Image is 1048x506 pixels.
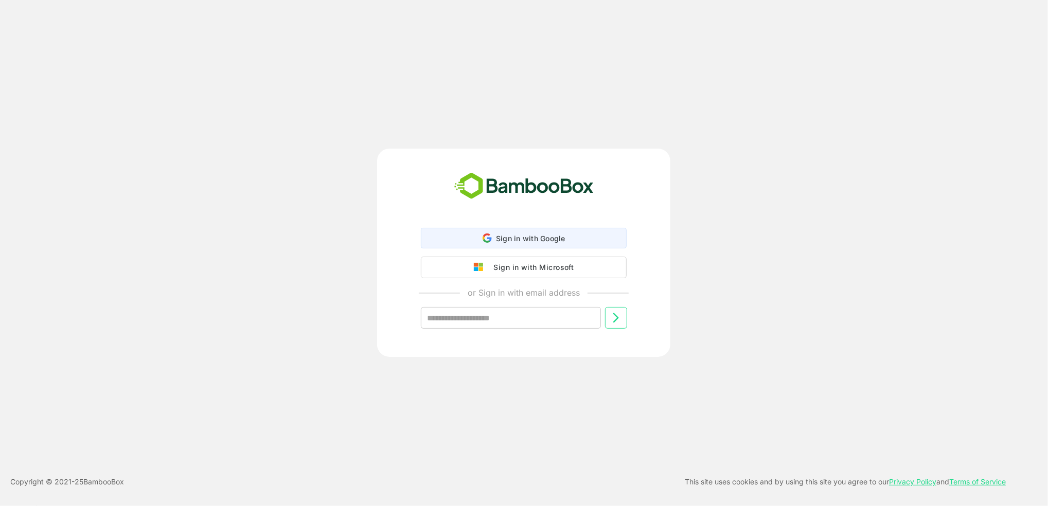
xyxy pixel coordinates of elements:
[10,476,124,488] p: Copyright © 2021- 25 BambooBox
[889,477,936,486] a: Privacy Policy
[488,261,574,274] div: Sign in with Microsoft
[421,257,627,278] button: Sign in with Microsoft
[685,476,1006,488] p: This site uses cookies and by using this site you agree to our and
[421,228,627,248] div: Sign in with Google
[474,263,488,272] img: google
[949,477,1006,486] a: Terms of Service
[468,286,580,299] p: or Sign in with email address
[496,234,565,243] span: Sign in with Google
[449,169,599,203] img: bamboobox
